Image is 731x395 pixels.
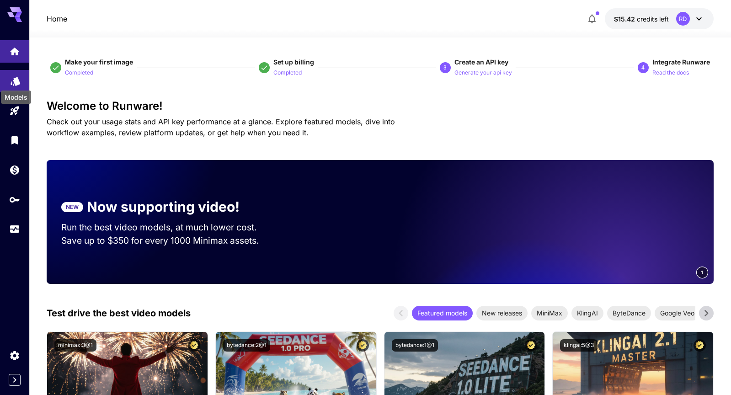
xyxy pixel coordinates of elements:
div: Models [10,73,21,84]
span: Check out your usage stats and API key performance at a glance. Explore featured models, dive int... [47,117,395,137]
p: 4 [641,64,645,72]
div: Settings [9,350,20,361]
button: $15.41724RD [605,8,714,29]
p: Completed [65,69,93,77]
button: Completed [273,67,302,78]
span: Make your first image [65,58,133,66]
div: RD [676,12,690,26]
h3: Welcome to Runware! [47,100,713,112]
p: Now supporting video! [87,197,240,217]
div: MiniMax [531,306,568,320]
div: Home [9,43,20,54]
a: Home [47,13,67,24]
button: Read the docs [652,67,689,78]
button: klingai:5@3 [560,339,598,352]
nav: breadcrumb [47,13,67,24]
span: Google Veo [655,308,700,318]
p: Read the docs [652,69,689,77]
div: Usage [9,224,20,235]
div: KlingAI [571,306,603,320]
button: Expand sidebar [9,374,21,386]
p: Test drive the best video models [47,306,191,320]
span: ByteDance [607,308,651,318]
div: API Keys [9,194,20,205]
button: minimax:3@1 [54,339,96,352]
span: Create an API key [454,58,508,66]
button: Certified Model – Vetted for best performance and includes a commercial license. [525,339,537,352]
div: Models [1,91,31,104]
div: $15.41724 [614,14,669,24]
span: Integrate Runware [652,58,710,66]
button: Generate your api key [454,67,512,78]
div: Google Veo [655,306,700,320]
span: 1 [701,269,704,276]
button: bytedance:2@1 [223,339,270,352]
p: 3 [443,64,447,72]
span: KlingAI [571,308,603,318]
p: NEW [66,203,79,211]
div: ByteDance [607,306,651,320]
button: Certified Model – Vetted for best performance and includes a commercial license. [357,339,369,352]
span: $15.42 [614,15,637,23]
p: Completed [273,69,302,77]
div: New releases [476,306,528,320]
button: Completed [65,67,93,78]
p: Save up to $350 for every 1000 Minimax assets. [61,234,274,247]
p: Generate your api key [454,69,512,77]
div: Playground [9,105,20,117]
div: Wallet [9,164,20,176]
span: MiniMax [531,308,568,318]
p: Run the best video models, at much lower cost. [61,221,274,234]
button: Certified Model – Vetted for best performance and includes a commercial license. [694,339,706,352]
button: bytedance:1@1 [392,339,438,352]
span: Featured models [412,308,473,318]
div: Featured models [412,306,473,320]
span: New releases [476,308,528,318]
span: Set up billing [273,58,314,66]
span: credits left [637,15,669,23]
button: Certified Model – Vetted for best performance and includes a commercial license. [188,339,200,352]
div: Library [9,134,20,146]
